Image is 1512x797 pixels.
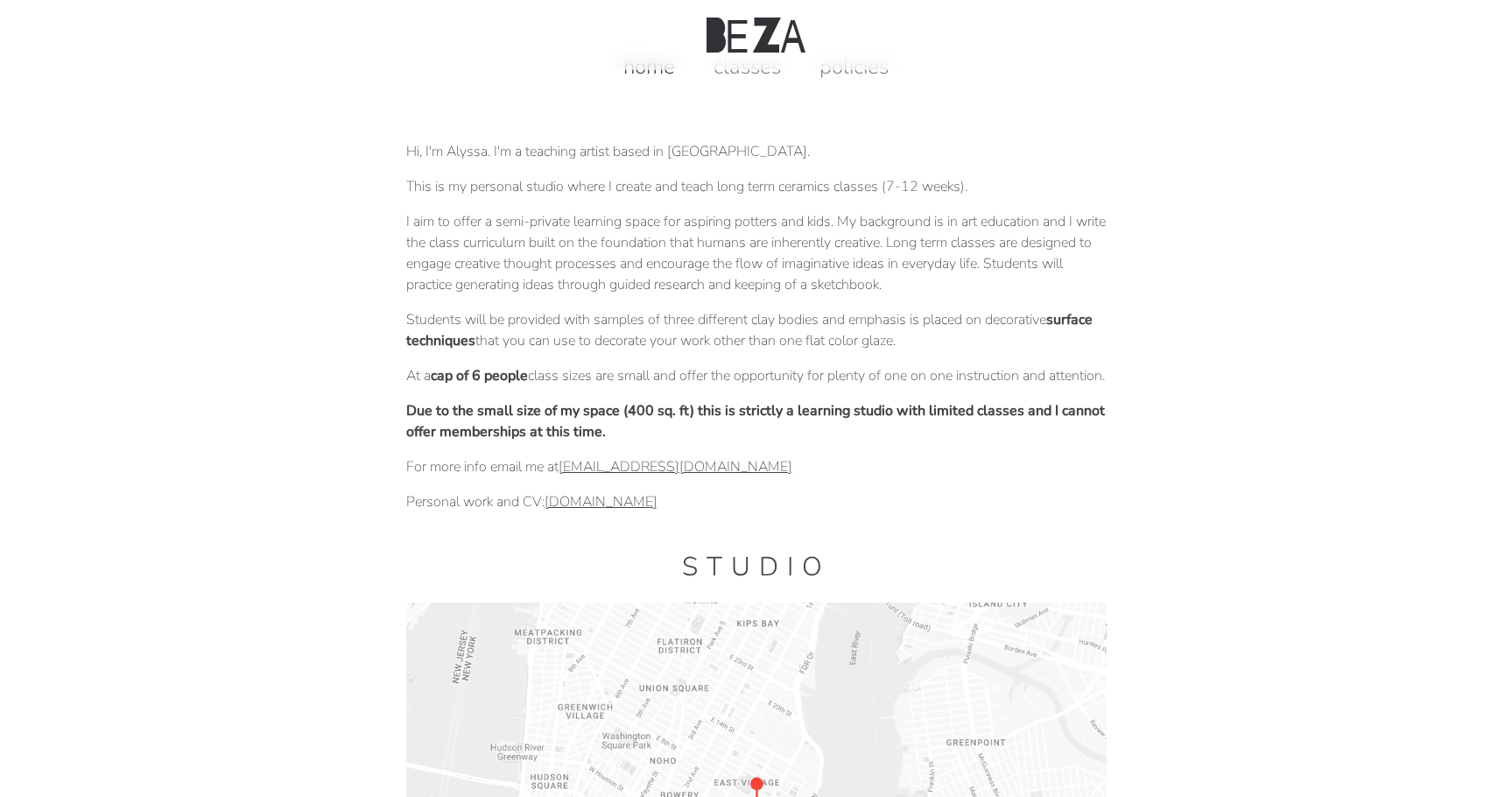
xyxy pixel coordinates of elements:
strong: cap of 6 people [431,366,528,385]
p: Students will be provided with samples of three different clay bodies and emphasis is placed on d... [406,309,1107,351]
img: Beza Studio Logo [707,18,805,53]
a: [DOMAIN_NAME] [545,492,658,511]
p: Hi, I'm Alyssa. I'm a teaching artist based in [GEOGRAPHIC_DATA]. [406,141,1107,162]
p: Personal work and CV: [406,491,1107,512]
strong: surface techniques [406,310,1093,350]
p: I aim to offer a semi-private learning space for aspiring potters and kids. My background is in a... [406,211,1107,295]
p: At a class sizes are small and offer the opportunity for plenty of one on one instruction and att... [406,365,1107,386]
a: [EMAIL_ADDRESS][DOMAIN_NAME] [559,457,792,476]
strong: Due to the small size of my space (400 sq. ft) this is strictly a learning studio with limited cl... [406,401,1105,441]
p: For more info email me at [406,456,1107,477]
p: This is my personal studio where I create and teach long term ceramics classes (7-12 weeks). [406,176,1107,197]
h1: Studio [406,549,1107,585]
